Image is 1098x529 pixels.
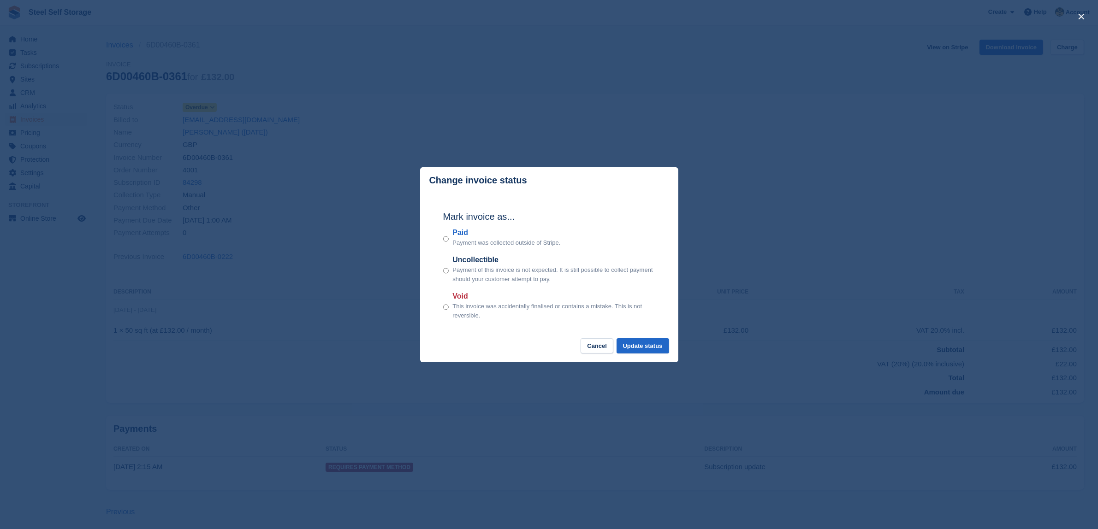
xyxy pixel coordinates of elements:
label: Paid [452,227,560,238]
p: Change invoice status [429,175,527,186]
button: Update status [617,338,669,353]
label: Uncollectible [452,254,655,265]
label: Void [452,291,655,302]
button: Cancel [581,338,613,353]
p: Payment of this invoice is not expected. It is still possible to collect payment should your cust... [452,265,655,283]
h2: Mark invoice as... [443,210,655,223]
p: This invoice was accidentally finalised or contains a mistake. This is not reversible. [452,302,655,320]
p: Payment was collected outside of Stripe. [452,238,560,247]
button: close [1074,9,1089,24]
